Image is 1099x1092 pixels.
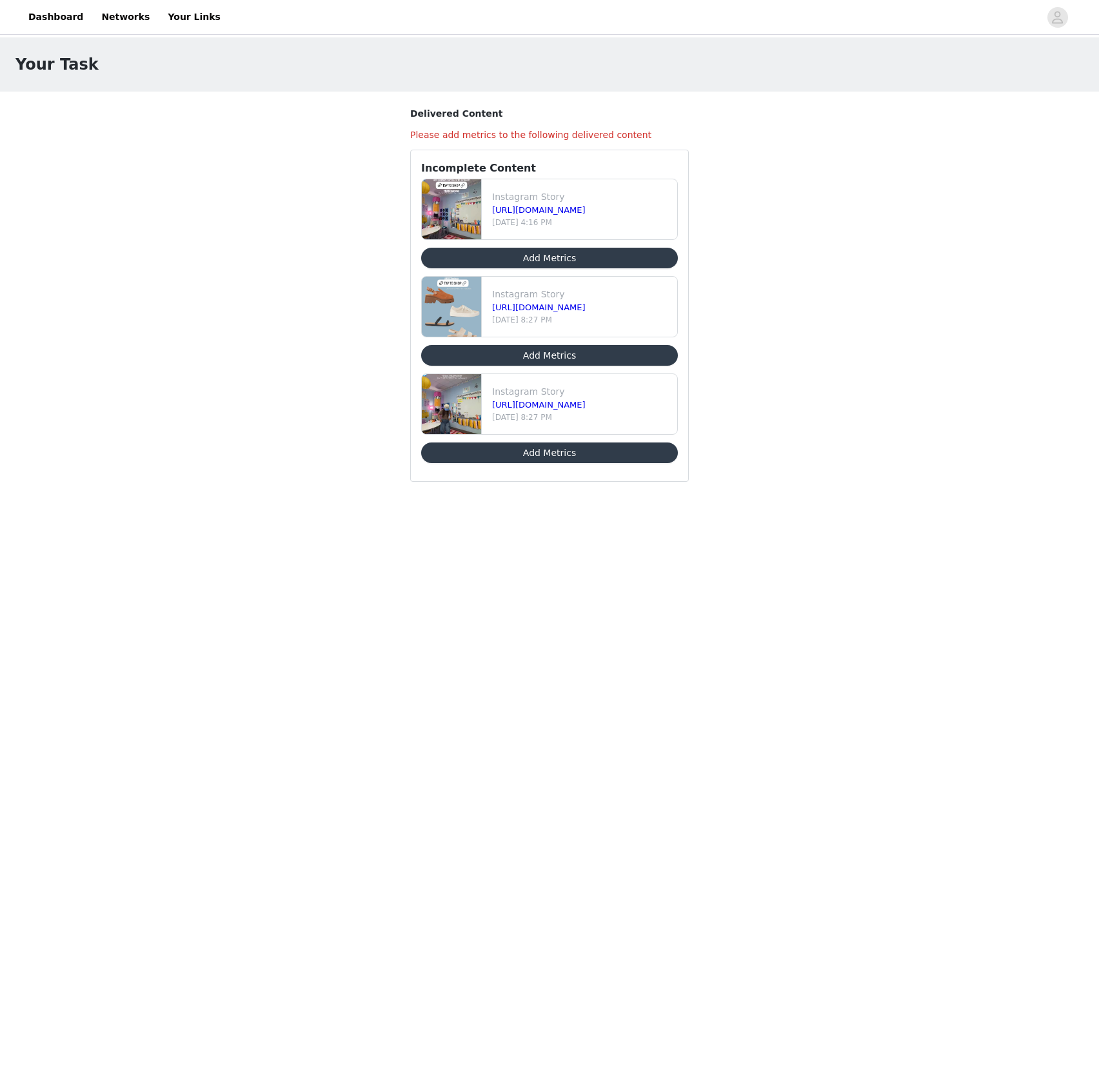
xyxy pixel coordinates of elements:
p: Instagram Story [492,190,672,204]
a: Networks [94,3,157,32]
h3: Incomplete Content [421,161,678,176]
img: file [422,277,481,337]
a: Dashboard [21,3,91,32]
img: file [422,179,481,239]
a: [URL][DOMAIN_NAME] [492,400,586,410]
p: [DATE] 4:16 PM [492,217,672,228]
p: [DATE] 8:27 PM [492,412,672,423]
p: Instagram Story [492,385,672,399]
button: Add Metrics [421,345,678,366]
p: [DATE] 8:27 PM [492,314,672,326]
button: Add Metrics [421,248,678,268]
a: Your Links [160,3,228,32]
h1: Your Task [15,53,99,76]
a: [URL][DOMAIN_NAME] [492,205,586,215]
a: [URL][DOMAIN_NAME] [492,303,586,312]
h4: Please add metrics to the following delivered content [410,128,689,142]
div: avatar [1051,7,1064,28]
img: file [422,374,481,434]
h3: Delivered Content [410,107,689,121]
p: Instagram Story [492,288,672,301]
button: Add Metrics [421,442,678,463]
